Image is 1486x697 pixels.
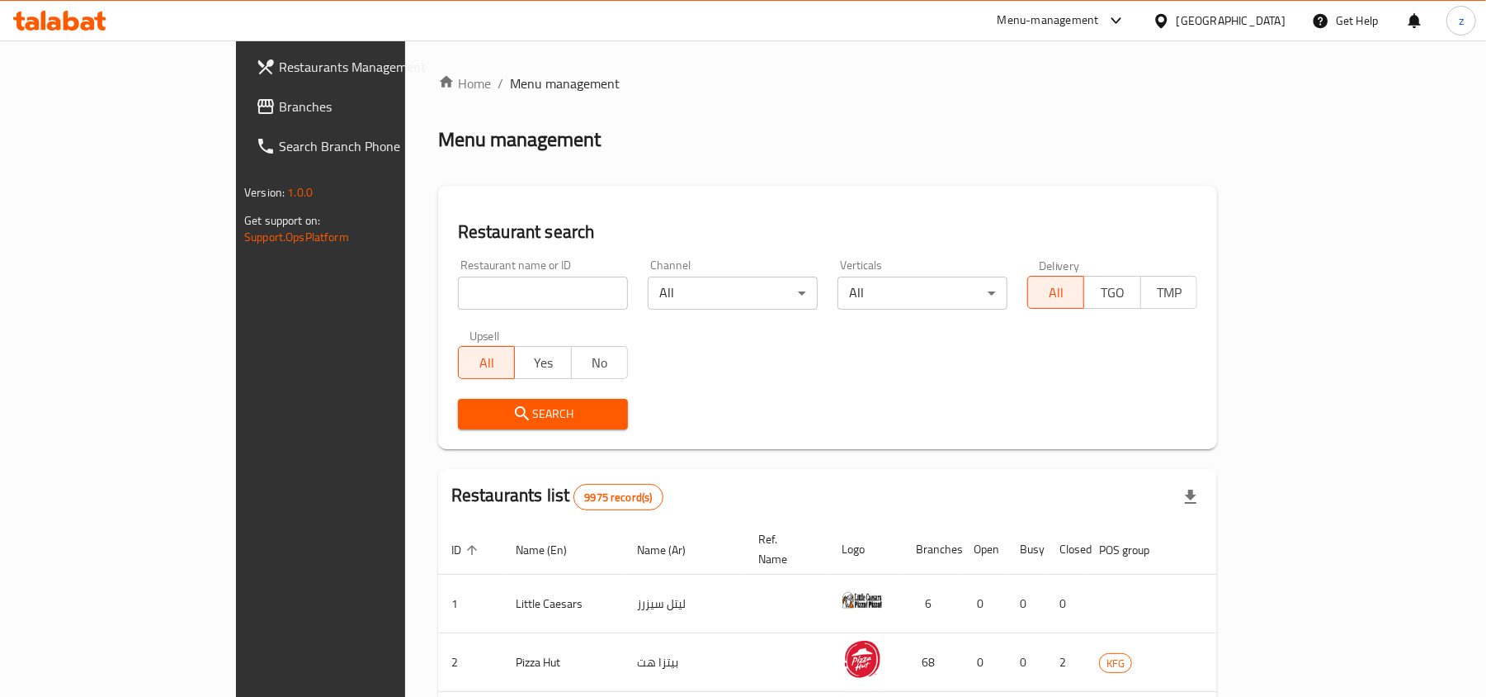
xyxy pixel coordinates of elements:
th: Branches [903,524,960,575]
th: Busy [1007,524,1046,575]
td: 68 [903,633,960,692]
span: Menu management [510,73,620,93]
span: ID [451,540,483,560]
input: Search for restaurant name or ID.. [458,277,628,310]
span: Branches [279,97,471,116]
td: Pizza Hut [502,633,624,692]
a: Restaurants Management [243,47,484,87]
span: TGO [1091,281,1134,305]
div: Menu-management [998,11,1099,31]
td: ليتل سيزرز [624,575,745,633]
button: TMP [1140,276,1197,309]
button: Yes [514,346,571,379]
a: Branches [243,87,484,126]
td: 0 [960,575,1007,633]
span: Name (En) [516,540,588,560]
div: [GEOGRAPHIC_DATA] [1177,12,1286,30]
td: بيتزا هت [624,633,745,692]
div: All [648,277,818,310]
span: 9975 record(s) [574,490,662,505]
td: 6 [903,575,960,633]
td: 0 [960,633,1007,692]
span: Get support on: [244,210,320,231]
th: Logo [828,524,903,575]
a: Support.OpsPlatform [244,226,349,248]
th: Open [960,524,1007,575]
button: No [571,346,628,379]
label: Upsell [469,330,500,341]
span: Yes [521,351,564,375]
h2: Restaurant search [458,220,1197,244]
li: / [498,73,503,93]
img: Little Caesars [842,580,883,621]
span: z [1459,12,1464,30]
h2: Menu management [438,126,601,153]
td: 0 [1007,633,1046,692]
span: All [1035,281,1078,305]
td: Little Caesars [502,575,624,633]
span: Version: [244,182,285,203]
span: No [578,351,621,375]
span: TMP [1148,281,1191,305]
span: Restaurants Management [279,57,471,77]
span: POS group [1099,540,1171,560]
button: All [1027,276,1084,309]
button: TGO [1083,276,1140,309]
h2: Restaurants list [451,483,663,510]
span: Search [471,404,615,424]
span: 1.0.0 [287,182,313,203]
span: Name (Ar) [637,540,707,560]
button: All [458,346,515,379]
span: All [465,351,508,375]
a: Search Branch Phone [243,126,484,166]
img: Pizza Hut [842,638,883,680]
td: 2 [1046,633,1086,692]
td: 0 [1007,575,1046,633]
div: Total records count [573,484,663,510]
span: Ref. Name [758,529,809,569]
span: Search Branch Phone [279,136,471,156]
button: Search [458,399,628,429]
span: KFG [1100,654,1131,673]
label: Delivery [1039,259,1080,271]
nav: breadcrumb [438,73,1217,93]
th: Closed [1046,524,1086,575]
td: 0 [1046,575,1086,633]
div: All [837,277,1007,310]
div: Export file [1171,477,1210,517]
